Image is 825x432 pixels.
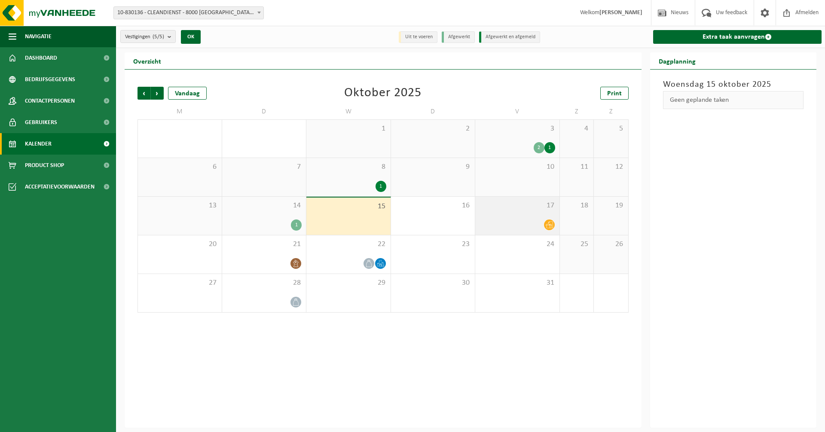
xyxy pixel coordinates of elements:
[560,104,594,119] td: Z
[480,162,555,172] span: 10
[598,162,623,172] span: 12
[376,181,386,192] div: 1
[607,90,622,97] span: Print
[391,104,476,119] td: D
[113,6,264,19] span: 10-830136 - CLEANDIENST - 8000 BRUGGE, PATHOEKEWEG 48
[125,30,164,43] span: Vestigingen
[142,201,217,210] span: 13
[311,124,386,134] span: 1
[25,112,57,133] span: Gebruikers
[399,31,437,43] li: Uit te voeren
[311,202,386,211] span: 15
[564,240,590,249] span: 25
[222,104,307,119] td: D
[306,104,391,119] td: W
[142,278,217,288] span: 27
[25,47,57,69] span: Dashboard
[168,87,207,100] div: Vandaag
[395,278,471,288] span: 30
[480,201,555,210] span: 17
[25,90,75,112] span: Contactpersonen
[151,87,164,100] span: Volgende
[395,162,471,172] span: 9
[480,240,555,249] span: 24
[395,201,471,210] span: 16
[25,176,95,198] span: Acceptatievoorwaarden
[598,201,623,210] span: 19
[663,78,804,91] h3: Woensdag 15 oktober 2025
[480,278,555,288] span: 31
[120,30,176,43] button: Vestigingen(5/5)
[564,124,590,134] span: 4
[663,91,804,109] div: Geen geplande taken
[25,26,52,47] span: Navigatie
[598,240,623,249] span: 26
[544,142,555,153] div: 1
[311,278,386,288] span: 29
[25,155,64,176] span: Product Shop
[311,162,386,172] span: 8
[153,34,164,40] count: (5/5)
[599,9,642,16] strong: [PERSON_NAME]
[598,124,623,134] span: 5
[395,124,471,134] span: 2
[226,162,302,172] span: 7
[600,87,629,100] a: Print
[181,30,201,44] button: OK
[442,31,475,43] li: Afgewerkt
[479,31,540,43] li: Afgewerkt en afgemeld
[564,201,590,210] span: 18
[226,201,302,210] span: 14
[142,162,217,172] span: 6
[395,240,471,249] span: 23
[480,124,555,134] span: 3
[137,104,222,119] td: M
[226,278,302,288] span: 28
[25,133,52,155] span: Kalender
[226,240,302,249] span: 21
[125,52,170,69] h2: Overzicht
[142,240,217,249] span: 20
[344,87,422,100] div: Oktober 2025
[534,142,544,153] div: 2
[650,52,704,69] h2: Dagplanning
[114,7,263,19] span: 10-830136 - CLEANDIENST - 8000 BRUGGE, PATHOEKEWEG 48
[137,87,150,100] span: Vorige
[594,104,628,119] td: Z
[475,104,560,119] td: V
[25,69,75,90] span: Bedrijfsgegevens
[564,162,590,172] span: 11
[311,240,386,249] span: 22
[291,219,302,231] div: 1
[653,30,822,44] a: Extra taak aanvragen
